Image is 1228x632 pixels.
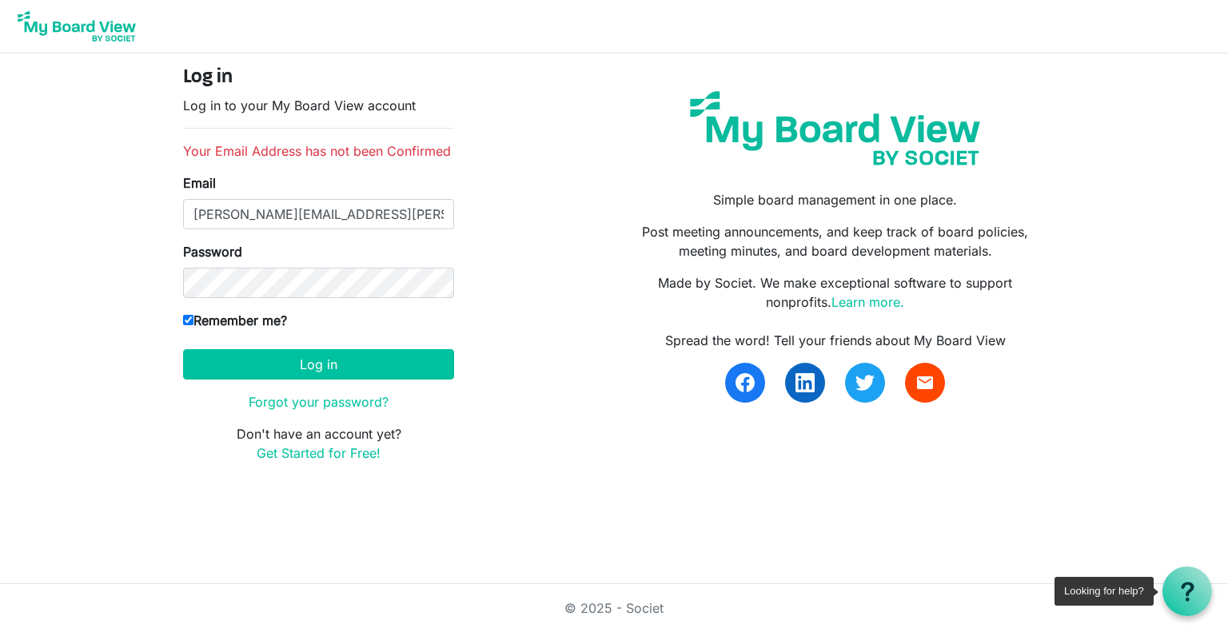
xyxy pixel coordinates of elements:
button: Log in [183,349,454,380]
input: Remember me? [183,315,193,325]
p: Don't have an account yet? [183,424,454,463]
p: Post meeting announcements, and keep track of board policies, meeting minutes, and board developm... [626,222,1045,260]
h4: Log in [183,66,454,89]
span: email [915,373,935,392]
img: twitter.svg [855,373,875,392]
a: email [905,363,945,403]
img: linkedin.svg [795,373,815,392]
a: Get Started for Free! [257,445,381,461]
p: Made by Societ. We make exceptional software to support nonprofits. [626,273,1045,312]
div: Spread the word! Tell your friends about My Board View [626,331,1045,350]
label: Password [183,242,242,261]
img: facebook.svg [736,373,755,392]
a: Forgot your password? [249,394,389,410]
img: my-board-view-societ.svg [678,79,992,177]
a: © 2025 - Societ [564,600,664,616]
p: Log in to your My Board View account [183,96,454,115]
label: Email [183,173,216,193]
a: Learn more. [831,294,904,310]
p: Simple board management in one place. [626,190,1045,209]
label: Remember me? [183,311,287,330]
img: My Board View Logo [13,6,141,46]
li: Your Email Address has not been Confirmed [183,141,454,161]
